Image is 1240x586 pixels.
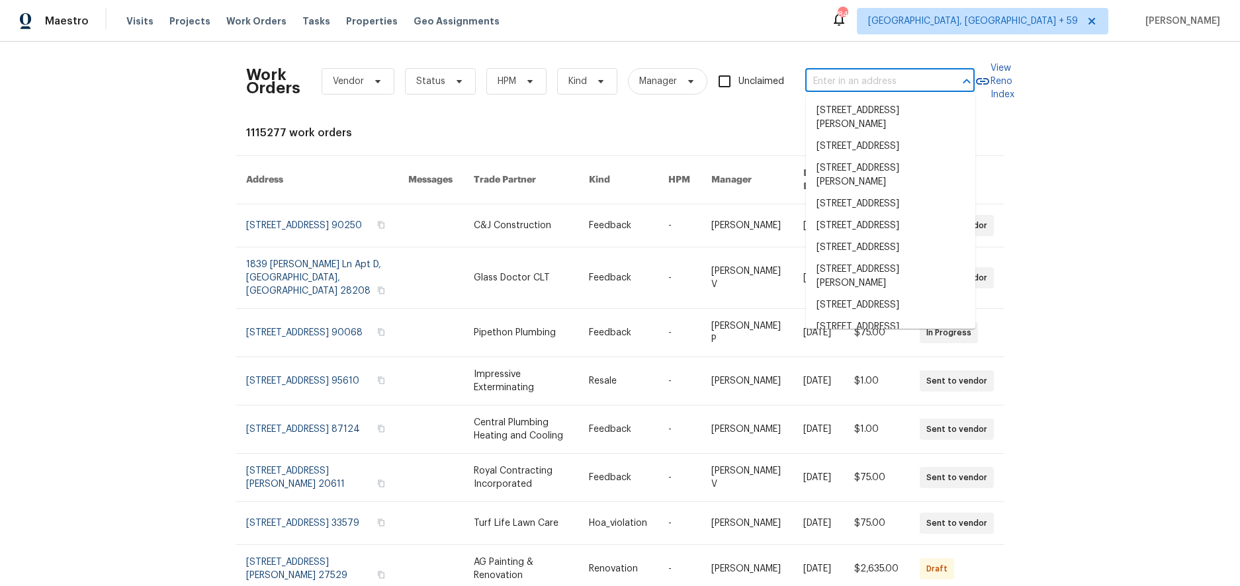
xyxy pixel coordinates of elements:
td: [PERSON_NAME] [701,502,793,545]
button: Copy Address [375,423,387,435]
td: - [658,204,701,247]
td: Pipethon Plumbing [463,309,578,357]
button: Copy Address [375,374,387,386]
th: Manager [701,156,793,204]
span: Tasks [302,17,330,26]
td: [PERSON_NAME] [701,204,793,247]
div: 844 [838,8,847,21]
td: Hoa_violation [578,502,658,545]
td: - [658,502,701,545]
li: [STREET_ADDRESS] [806,237,975,259]
td: Feedback [578,405,658,454]
td: Glass Doctor CLT [463,247,578,309]
button: Copy Address [375,284,387,296]
li: [STREET_ADDRESS] [806,193,975,215]
span: Status [416,75,445,88]
td: Feedback [578,309,658,357]
span: Visits [126,15,154,28]
span: Manager [639,75,677,88]
span: Properties [346,15,398,28]
th: Messages [398,156,463,204]
li: [STREET_ADDRESS][PERSON_NAME] [806,259,975,294]
li: [STREET_ADDRESS] [806,215,975,237]
div: 1115277 work orders [246,126,994,140]
li: [STREET_ADDRESS] [806,136,975,157]
td: Resale [578,357,658,405]
td: Impressive Exterminating [463,357,578,405]
button: Copy Address [375,517,387,528]
td: [PERSON_NAME] P [701,309,793,357]
td: Feedback [578,247,658,309]
button: Copy Address [375,478,387,489]
li: [STREET_ADDRESS][PERSON_NAME] [806,316,975,352]
td: - [658,454,701,502]
td: - [658,357,701,405]
td: Royal Contracting Incorporated [463,454,578,502]
span: Maestro [45,15,89,28]
a: View Reno Index [975,62,1014,101]
td: Feedback [578,204,658,247]
th: HPM [658,156,701,204]
td: - [658,309,701,357]
button: Close [957,72,976,91]
span: Projects [169,15,210,28]
td: [PERSON_NAME] V [701,454,793,502]
td: - [658,247,701,309]
td: - [658,405,701,454]
span: [GEOGRAPHIC_DATA], [GEOGRAPHIC_DATA] + 59 [868,15,1078,28]
h2: Work Orders [246,68,300,95]
th: Due Date [793,156,844,204]
td: Turf Life Lawn Care [463,502,578,545]
button: Copy Address [375,326,387,338]
td: C&J Construction [463,204,578,247]
button: Copy Address [375,569,387,581]
input: Enter in an address [805,71,938,92]
li: [STREET_ADDRESS] [806,294,975,316]
span: Unclaimed [738,75,784,89]
td: [PERSON_NAME] [701,405,793,454]
td: [PERSON_NAME] V [701,247,793,309]
span: Geo Assignments [414,15,500,28]
th: Address [236,156,398,204]
span: [PERSON_NAME] [1140,15,1220,28]
span: Work Orders [226,15,287,28]
button: Copy Address [375,219,387,231]
span: Vendor [333,75,364,88]
td: Central Plumbing Heating and Cooling [463,405,578,454]
th: Kind [578,156,658,204]
td: [PERSON_NAME] [701,357,793,405]
span: Kind [568,75,587,88]
span: HPM [498,75,516,88]
td: Feedback [578,454,658,502]
li: [STREET_ADDRESS][PERSON_NAME] [806,100,975,136]
th: Trade Partner [463,156,578,204]
li: [STREET_ADDRESS][PERSON_NAME] [806,157,975,193]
